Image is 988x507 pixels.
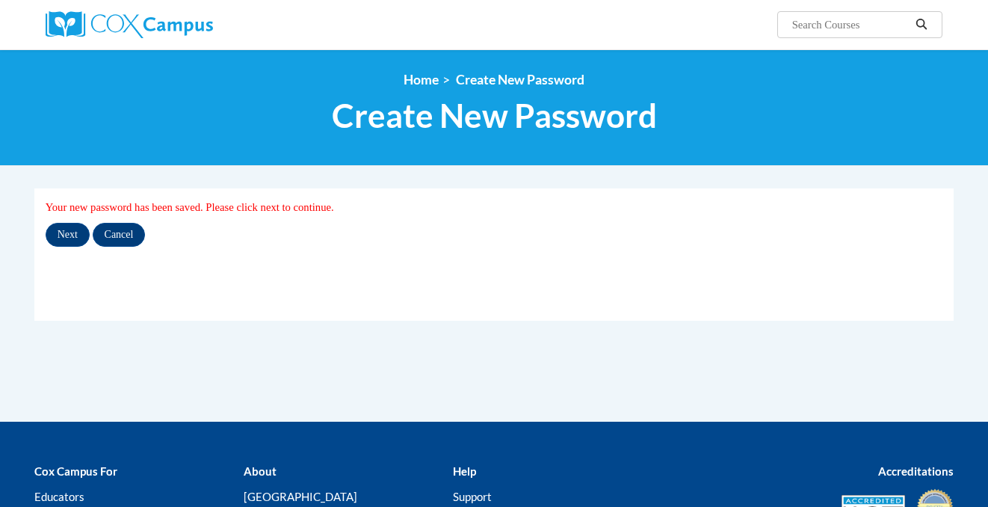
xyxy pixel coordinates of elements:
[34,464,117,478] b: Cox Campus For
[34,490,84,503] a: Educators
[46,11,330,38] a: Cox Campus
[453,464,476,478] b: Help
[93,223,146,247] input: Cancel
[244,490,357,503] a: [GEOGRAPHIC_DATA]
[332,96,657,135] span: Create New Password
[46,223,90,247] input: Next
[791,16,910,34] input: Search Courses
[456,72,584,87] span: Create New Password
[46,11,213,38] img: Cox Campus
[453,490,492,503] a: Support
[910,16,933,34] button: Search
[404,72,439,87] a: Home
[46,201,334,213] span: Your new password has been saved. Please click next to continue.
[244,464,277,478] b: About
[878,464,954,478] b: Accreditations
